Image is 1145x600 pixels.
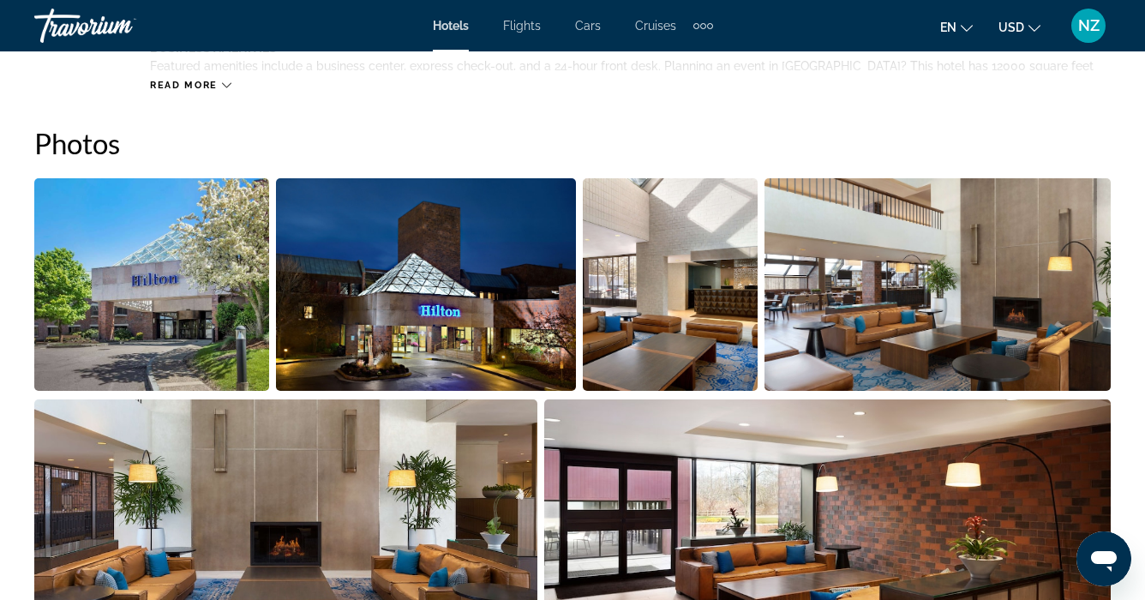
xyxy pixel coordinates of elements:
[503,19,541,33] a: Flights
[940,15,973,39] button: Change language
[34,126,1111,160] h2: Photos
[150,80,218,91] span: Read more
[635,19,676,33] a: Cruises
[34,177,269,392] button: Open full-screen image slider
[764,177,1111,392] button: Open full-screen image slider
[998,21,1024,34] span: USD
[433,19,469,33] a: Hotels
[1078,17,1100,34] span: NZ
[150,79,231,92] button: Read more
[940,21,956,34] span: en
[1076,531,1131,586] iframe: Кнопка запуска окна обмена сообщениями
[34,3,206,48] a: Travorium
[575,19,601,33] a: Cars
[1066,8,1111,44] button: User Menu
[693,12,713,39] button: Extra navigation items
[276,177,575,392] button: Open full-screen image slider
[583,177,758,392] button: Open full-screen image slider
[998,15,1040,39] button: Change currency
